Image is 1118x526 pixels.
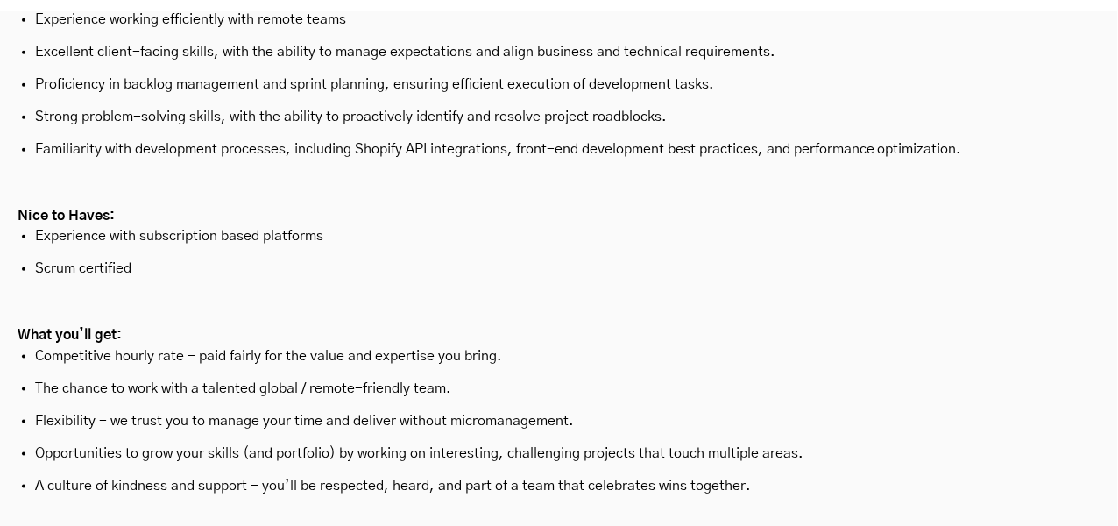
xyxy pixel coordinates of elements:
[35,259,1083,278] p: Scrum certified
[35,75,1083,94] p: Proficiency in backlog management and sprint planning, ensuring efficient execution of developmen...
[35,108,1083,126] p: Strong problem-solving skills, with the ability to proactively identify and resolve project roadb...
[35,380,1083,398] p: The chance to work with a talented global / remote-friendly team.
[35,140,1083,159] p: Familiarity with development processes, including Shopify API integrations, front-end development...
[35,444,1083,463] p: Opportunities to grow your skills (and portfolio) by working on interesting, challenging projects...
[18,205,1100,228] h2: Nice to Haves:
[35,347,1083,366] p: Competitive hourly rate - paid fairly for the value and expertise you bring.
[35,43,1083,61] p: Excellent client-facing skills, with the ability to manage expectations and align business and te...
[18,324,1100,347] h2: What you’ll get:
[35,11,1083,29] p: Experience working efficiently with remote teams
[35,227,1083,245] p: Experience with subscription based platforms
[35,477,1083,495] p: A culture of kindness and support - you’ll be respected, heard, and part of a team that celebrate...
[35,412,1083,430] p: Flexibility - we trust you to manage your time and deliver without micromanagement.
